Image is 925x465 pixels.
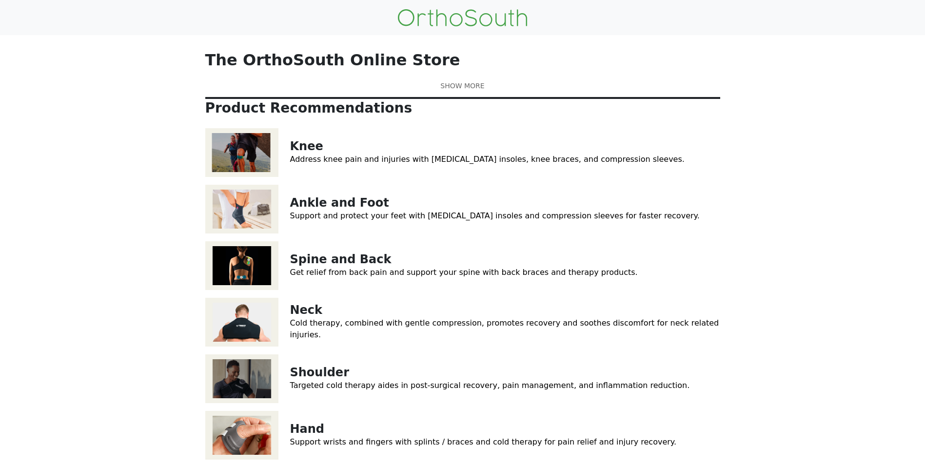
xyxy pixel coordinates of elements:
img: Spine and Back [205,241,278,290]
img: Ankle and Foot [205,185,278,233]
a: Spine and Back [290,252,392,266]
p: The OrthoSouth Online Store [205,51,720,69]
img: Neck [205,298,278,347]
img: Shoulder [205,354,278,403]
img: Knee [205,128,278,177]
a: Get relief from back pain and support your spine with back braces and therapy products. [290,268,638,277]
img: OrthoSouth [398,9,527,26]
a: Targeted cold therapy aides in post-surgical recovery, pain management, and inflammation reduction. [290,381,690,390]
a: Shoulder [290,366,349,379]
a: Support and protect your feet with [MEDICAL_DATA] insoles and compression sleeves for faster reco... [290,211,700,220]
img: Hand [205,411,278,460]
a: Hand [290,422,325,436]
a: Ankle and Foot [290,196,389,210]
a: Knee [290,139,323,153]
a: Support wrists and fingers with splints / braces and cold therapy for pain relief and injury reco... [290,437,677,446]
p: Product Recommendations [205,100,720,116]
a: Cold therapy, combined with gentle compression, promotes recovery and soothes discomfort for neck... [290,318,719,339]
a: Address knee pain and injuries with [MEDICAL_DATA] insoles, knee braces, and compression sleeves. [290,155,685,164]
a: Neck [290,303,323,317]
